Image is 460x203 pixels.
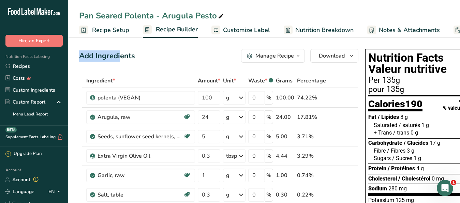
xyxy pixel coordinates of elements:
[374,129,392,136] span: + Trans
[98,191,183,199] div: Salt, table
[319,52,345,60] span: Download
[411,129,418,136] span: 0 g
[255,52,294,60] div: Manage Recipe
[79,50,135,62] div: Add Ingredients
[368,185,387,192] span: Sodium
[223,77,236,85] span: Unit
[400,114,408,120] span: 8 g
[98,94,183,102] div: polenta (VEGAN)
[226,191,229,199] div: g
[430,140,440,146] span: 17 g
[392,155,412,161] span: / Sucres
[226,132,229,141] div: g
[226,113,229,121] div: g
[5,98,45,106] div: Custom Report
[388,185,407,192] span: 280 mg
[276,94,294,102] div: 100.00
[198,77,220,85] span: Amount
[92,26,129,35] span: Recipe Setup
[226,94,229,102] div: g
[432,175,444,182] span: 0 mg
[297,113,326,121] div: 17.81%
[276,113,294,121] div: 24.00
[98,152,183,160] div: Extra Virgin Olive Oil
[276,132,294,141] div: 5.00
[226,171,229,179] div: g
[368,175,397,182] span: Cholesterol
[295,26,354,35] span: Nutrition Breakdown
[276,152,294,160] div: 4.44
[297,132,326,141] div: 3.71%
[276,191,294,199] div: 0.30
[297,94,326,102] div: 74.22%
[79,22,129,38] a: Recipe Setup
[407,147,414,154] span: 3 g
[98,132,183,141] div: Seeds, sunflower seed kernels, oil roasted, without salt
[98,113,183,121] div: Arugula, raw
[437,180,453,196] iframe: Intercom live chat
[378,114,399,120] span: / Lipides
[451,180,456,185] span: 1
[368,165,386,172] span: Protein
[310,49,358,63] button: Download
[211,22,270,38] a: Customize Label
[223,26,270,35] span: Customize Label
[297,152,326,160] div: 3.29%
[86,77,115,85] span: Ingredient
[48,187,63,196] div: EN
[374,147,386,154] span: Fibre
[5,151,42,157] div: Upgrade Plan
[368,140,402,146] span: Carbohydrate
[248,77,273,85] div: Waste
[374,155,391,161] span: Sugars
[398,175,430,182] span: / Cholestérol
[368,99,422,112] div: Calories
[404,140,428,146] span: / Glucides
[98,171,183,179] div: Garlic, raw
[276,171,294,179] div: 1.00
[5,127,17,132] div: BETA
[297,77,326,85] span: Percentage
[284,22,354,38] a: Nutrition Breakdown
[156,25,198,34] span: Recipe Builder
[297,171,326,179] div: 0.74%
[421,122,429,128] span: 1 g
[241,49,305,63] button: Manage Recipe
[393,129,409,136] span: / trans
[276,77,293,85] span: Grams
[379,26,440,35] span: Notes & Attachments
[405,98,422,110] span: 190
[388,165,415,172] span: / Protéines
[414,155,421,161] span: 1 g
[5,35,63,47] button: Hire an Expert
[5,186,34,198] a: Language
[374,122,397,128] span: Saturated
[387,147,405,154] span: / Fibres
[226,152,237,160] div: tbsp
[416,165,424,172] span: 4 g
[399,122,420,128] span: / saturés
[143,22,198,38] a: Recipe Builder
[368,114,376,120] span: Fat
[297,191,326,199] div: 0.22%
[367,22,440,38] a: Notes & Attachments
[79,10,225,22] div: Pan Seared Polenta - Arugula Pesto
